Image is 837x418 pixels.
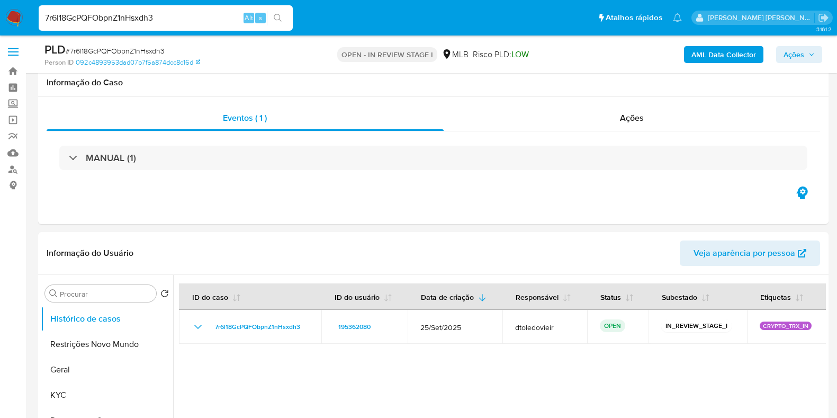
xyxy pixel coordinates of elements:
span: s [259,13,262,23]
b: Person ID [44,58,74,67]
b: PLD [44,41,66,58]
span: Alt [245,13,253,23]
p: danilo.toledo@mercadolivre.com [708,13,815,23]
button: Retornar ao pedido padrão [160,289,169,301]
button: Ações [776,46,822,63]
button: KYC [41,383,173,408]
h3: MANUAL (1) [86,152,136,164]
span: Ações [620,112,644,124]
a: 092c4893953dad07b7f5a874dcc8c16d [76,58,200,67]
button: search-icon [267,11,289,25]
button: Geral [41,357,173,383]
p: OPEN - IN REVIEW STAGE I [337,47,437,62]
b: AML Data Collector [691,46,756,63]
a: Notificações [673,13,682,22]
span: Atalhos rápidos [606,12,662,23]
button: Procurar [49,289,58,298]
span: Veja aparência por pessoa [694,241,795,266]
span: Eventos ( 1 ) [223,112,267,124]
h1: Informação do Caso [47,77,820,88]
button: Restrições Novo Mundo [41,332,173,357]
span: # 7r6l18GcPQFObpnZ1nHsxdh3 [66,46,165,56]
div: MANUAL (1) [59,146,807,170]
a: Sair [818,12,829,23]
h1: Informação do Usuário [47,248,133,259]
div: MLB [442,49,469,60]
button: Histórico de casos [41,306,173,332]
button: Veja aparência por pessoa [680,241,820,266]
input: Pesquise usuários ou casos... [39,11,293,25]
span: Risco PLD: [473,49,529,60]
button: AML Data Collector [684,46,763,63]
span: Ações [784,46,804,63]
input: Procurar [60,289,152,299]
span: LOW [511,48,529,60]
